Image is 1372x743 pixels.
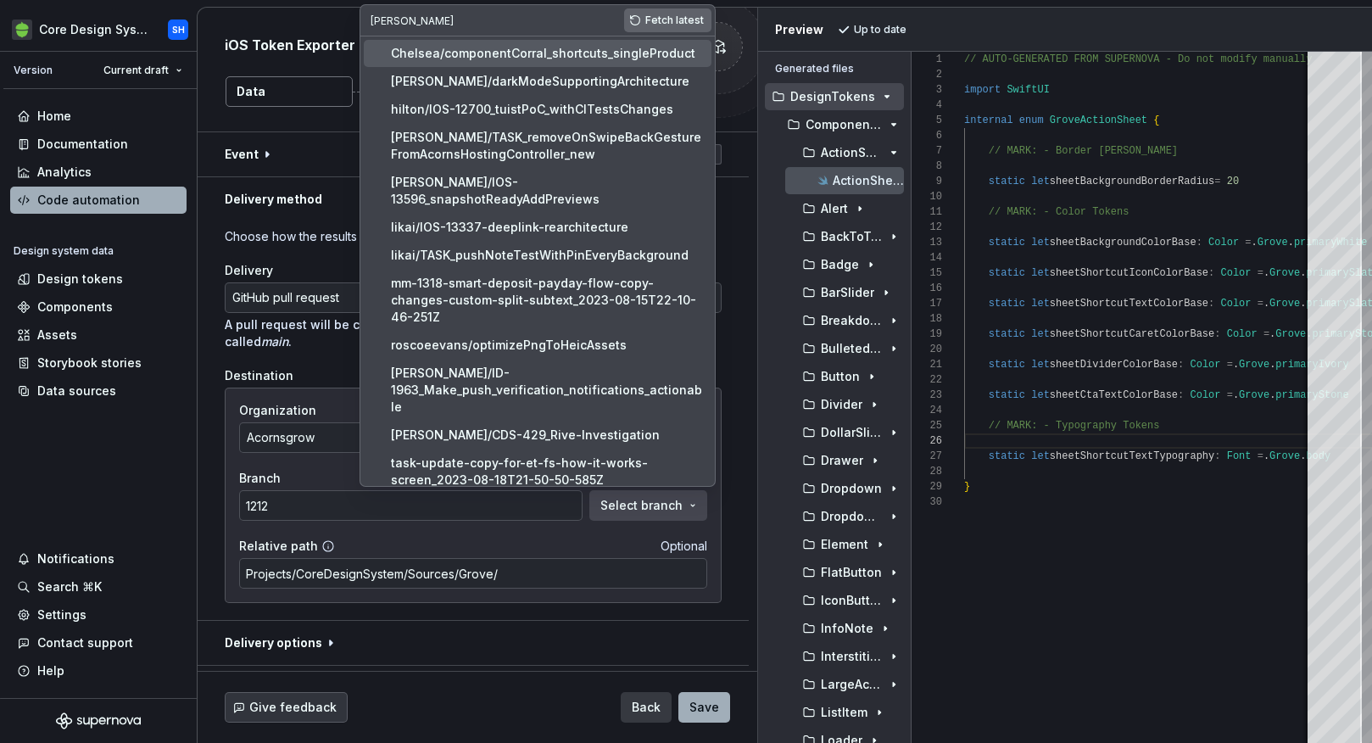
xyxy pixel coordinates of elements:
[912,143,942,159] div: 7
[821,622,873,635] p: InfoNote
[239,402,316,419] label: Organization
[989,298,1025,310] span: static
[1258,237,1288,249] span: Grove
[1263,267,1269,279] span: .
[912,464,942,479] div: 28
[989,450,1025,462] span: static
[912,128,942,143] div: 6
[778,451,904,470] button: Drawer
[239,422,468,453] button: Acornsgrow
[964,115,1013,126] span: internal
[10,545,187,573] button: Notifications
[806,118,882,131] p: ComponentTokens
[964,53,1269,65] span: // AUTO-GENERATED FROM SUPERNOVA - Do not modify m
[778,367,904,386] button: Button
[391,337,627,354] div: roscoeevans/optimizePngToHeicAssets
[1178,359,1184,371] span: :
[645,14,704,27] span: Fetch latest
[778,255,904,274] button: Badge
[624,8,711,32] button: Fetch latest
[912,67,942,82] div: 2
[1031,359,1050,371] span: let
[1275,359,1348,371] span: primaryIvory
[1178,389,1184,401] span: :
[912,327,942,342] div: 19
[1269,298,1300,310] span: Grove
[833,174,904,187] p: ActionSheetTokens.swift
[989,176,1025,187] span: static
[225,316,722,350] p: A pull request will be created or appended when this pipeline runs on a branch called .
[821,454,863,467] p: Drawer
[10,377,187,405] a: Data sources
[1245,237,1251,249] span: =
[661,539,707,553] span: Optional
[391,129,705,163] div: [PERSON_NAME]/TASK_removeOnSwipeBackGestureFromAcornsHostingController_new
[249,699,337,716] span: Give feedback
[56,712,141,729] svg: Supernova Logo
[14,64,53,77] div: Version
[1258,298,1263,310] span: =
[778,619,904,638] button: InfoNote
[821,202,848,215] p: Alert
[778,507,904,526] button: DropdownList
[778,143,904,162] button: ActionSheet
[1269,267,1300,279] span: Grove
[964,481,970,493] span: }
[1233,389,1239,401] span: .
[1233,359,1239,371] span: .
[12,20,32,40] img: 236da360-d76e-47e8-bd69-d9ae43f958f1.png
[912,403,942,418] div: 24
[1050,176,1214,187] span: sheetBackgroundBorderRadius
[391,101,673,118] div: hilton/IOS-12700_tuistPoC_withCITestsChanges
[821,678,882,691] p: LargeActionShortcut
[37,136,128,153] div: Documentation
[37,606,86,623] div: Settings
[778,535,904,554] button: Element
[964,84,1001,96] span: import
[1031,237,1050,249] span: let
[912,296,942,311] div: 17
[778,311,904,330] button: BreakdownLine
[1269,389,1275,401] span: .
[1050,267,1208,279] span: sheetShortcutIconColorBase
[912,433,942,449] div: 26
[1031,176,1050,187] span: let
[391,219,628,236] div: likai/IOS-13337-deeplink-rearchitecture
[989,420,1160,432] span: // MARK: - Typography Tokens
[1300,450,1306,462] span: .
[821,146,882,159] p: ActionSheet
[37,327,77,344] div: Assets
[912,281,942,296] div: 16
[1196,237,1202,249] span: :
[821,286,874,299] p: BarSlider
[912,98,942,113] div: 4
[360,36,715,486] div: Search branches...
[1227,176,1239,187] span: 20
[37,299,113,316] div: Components
[37,550,114,567] div: Notifications
[10,601,187,628] a: Settings
[1019,115,1044,126] span: enum
[1275,328,1306,340] span: Grove
[785,171,904,190] button: ActionSheetTokens.swift
[1050,237,1196,249] span: sheetBackgroundColorBase
[1031,267,1050,279] span: let
[778,563,904,582] button: FlatButton
[37,355,142,371] div: Storybook stories
[821,258,859,271] p: Badge
[1190,359,1220,371] span: Color
[1208,298,1214,310] span: :
[912,189,942,204] div: 10
[912,388,942,403] div: 23
[239,538,318,555] label: Relative path
[1050,450,1214,462] span: sheetShortcutTextTypography
[391,275,705,326] div: mm-1318-smart-deposit-payday-flow-copy-changes-custom-split-subtext_2023-08-15T22-10-46-251Z
[989,328,1025,340] span: static
[103,64,169,77] span: Current draft
[1263,328,1269,340] span: =
[1220,267,1251,279] span: Color
[1300,267,1306,279] span: .
[778,479,904,498] button: Dropdown
[912,250,942,265] div: 14
[10,265,187,293] a: Design tokens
